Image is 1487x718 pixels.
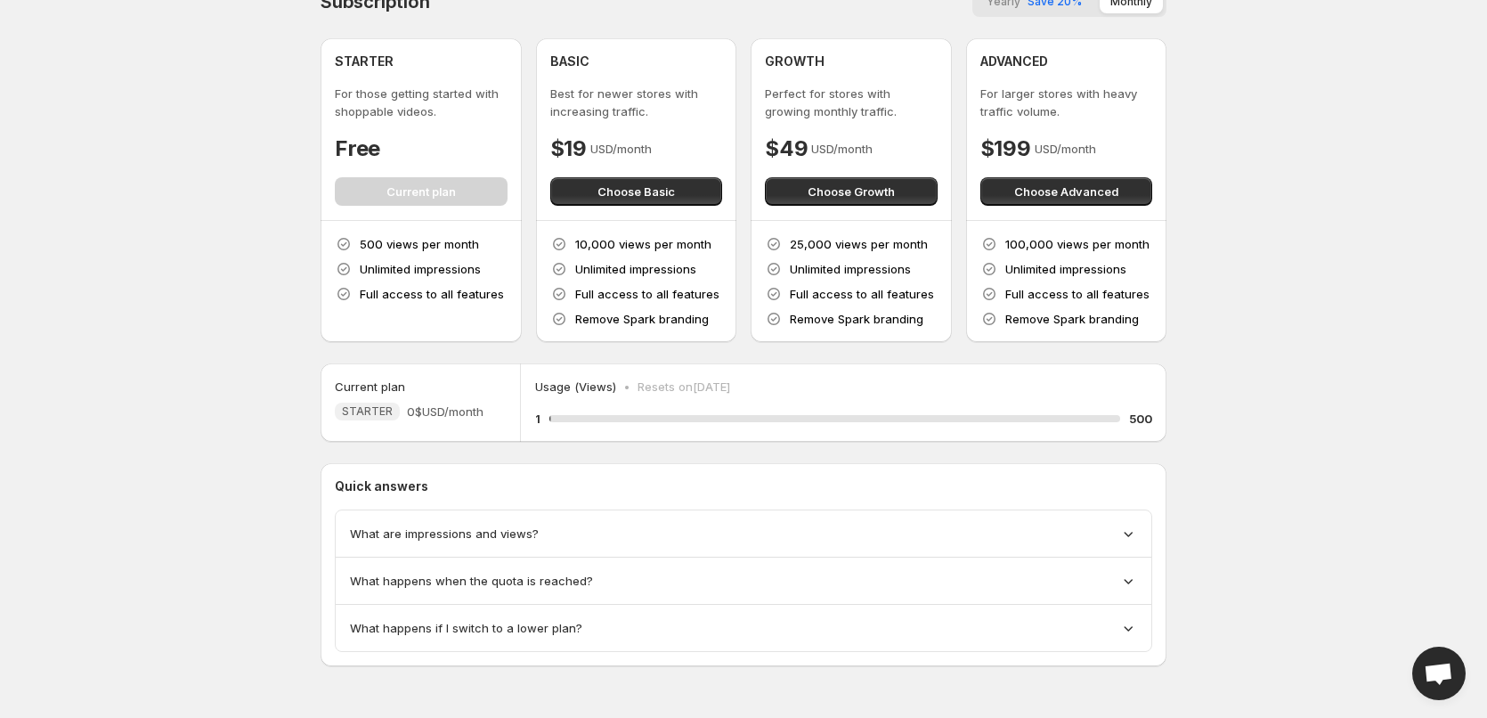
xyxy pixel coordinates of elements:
[535,378,616,396] p: Usage (Views)
[335,378,405,396] h5: Current plan
[765,135,808,163] h4: $49
[980,135,1031,163] h4: $199
[638,378,730,396] p: Resets on [DATE]
[575,235,711,253] p: 10,000 views per month
[350,572,593,590] span: What happens when the quota is reached?
[590,140,652,158] p: USD/month
[575,260,696,278] p: Unlimited impressions
[335,477,1152,495] p: Quick answers
[350,525,539,543] span: What are impressions and views?
[350,619,582,637] span: What happens if I switch to a lower plan?
[535,410,540,428] h5: 1
[360,235,479,253] p: 500 views per month
[765,85,938,120] p: Perfect for stores with growing monthly traffic.
[1412,647,1466,700] div: Open chat
[1035,140,1096,158] p: USD/month
[765,177,938,206] button: Choose Growth
[360,285,504,303] p: Full access to all features
[623,378,630,396] p: •
[335,53,394,70] h4: STARTER
[550,177,723,206] button: Choose Basic
[1129,410,1152,428] h5: 500
[575,310,709,328] p: Remove Spark branding
[790,235,928,253] p: 25,000 views per month
[550,135,587,163] h4: $19
[550,53,589,70] h4: BASIC
[765,53,825,70] h4: GROWTH
[790,285,934,303] p: Full access to all features
[980,177,1153,206] button: Choose Advanced
[1005,260,1126,278] p: Unlimited impressions
[811,140,873,158] p: USD/month
[790,310,923,328] p: Remove Spark branding
[360,260,481,278] p: Unlimited impressions
[1005,285,1150,303] p: Full access to all features
[407,403,483,420] span: 0$ USD/month
[335,135,380,163] h4: Free
[808,183,895,200] span: Choose Growth
[550,85,723,120] p: Best for newer stores with increasing traffic.
[342,404,393,419] span: STARTER
[597,183,675,200] span: Choose Basic
[575,285,719,303] p: Full access to all features
[1014,183,1118,200] span: Choose Advanced
[335,85,508,120] p: For those getting started with shoppable videos.
[1005,310,1139,328] p: Remove Spark branding
[980,85,1153,120] p: For larger stores with heavy traffic volume.
[1005,235,1150,253] p: 100,000 views per month
[790,260,911,278] p: Unlimited impressions
[980,53,1048,70] h4: ADVANCED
